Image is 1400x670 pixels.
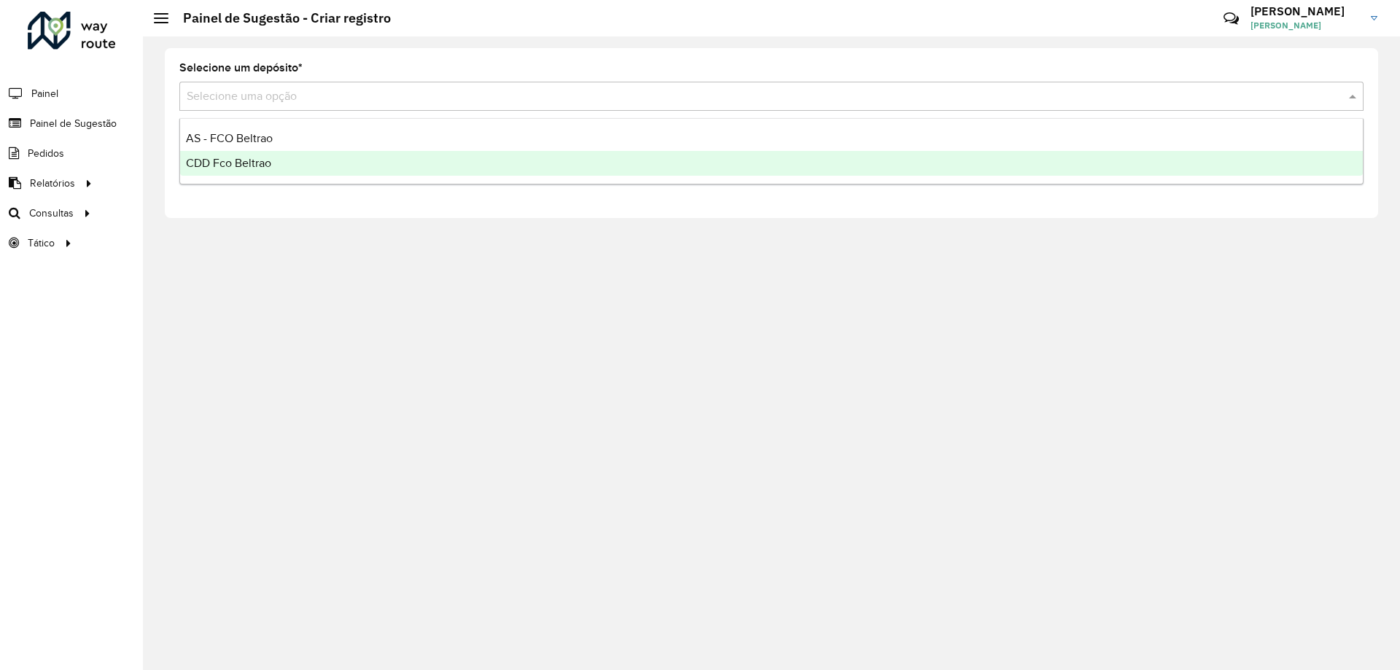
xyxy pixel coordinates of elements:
span: AS - FCO Beltrao [186,132,273,144]
span: [PERSON_NAME] [1251,19,1360,32]
span: Painel [31,86,58,101]
span: Pedidos [28,146,64,161]
ng-dropdown-panel: Options list [179,118,1364,184]
span: Consultas [29,206,74,221]
h2: Painel de Sugestão - Criar registro [168,10,391,26]
span: Relatórios [30,176,75,191]
span: Painel de Sugestão [30,116,117,131]
h3: [PERSON_NAME] [1251,4,1360,18]
a: Contato Rápido [1216,3,1247,34]
span: Tático [28,235,55,251]
label: Selecione um depósito [179,59,303,77]
span: CDD Fco Beltrao [186,157,271,169]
